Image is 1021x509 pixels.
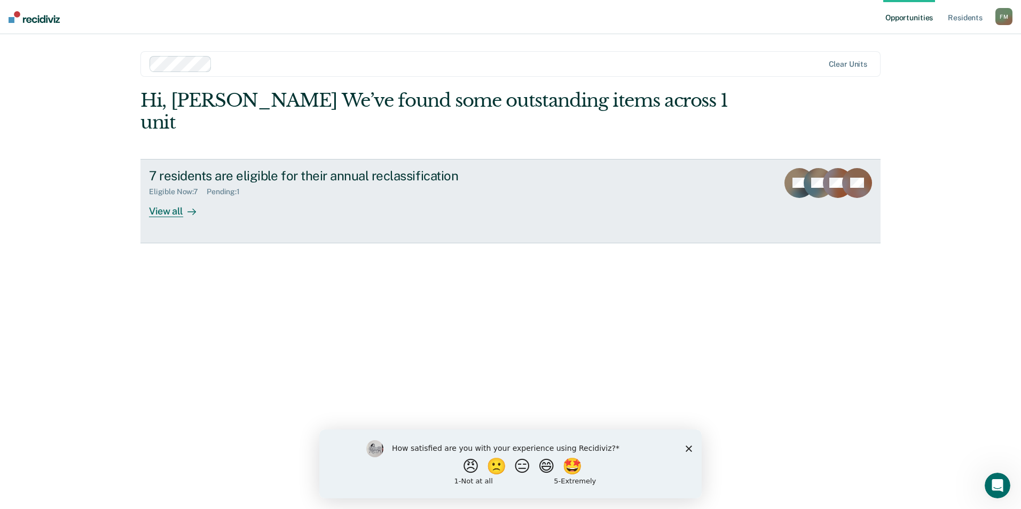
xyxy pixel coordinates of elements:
div: F M [995,8,1012,25]
div: Clear units [829,60,868,69]
div: Pending : 1 [207,187,248,196]
button: FM [995,8,1012,25]
img: Recidiviz [9,11,60,23]
div: Eligible Now : 7 [149,187,207,196]
iframe: Survey by Kim from Recidiviz [319,430,702,498]
div: View all [149,196,209,217]
div: Hi, [PERSON_NAME] We’ve found some outstanding items across 1 unit [140,90,733,133]
iframe: Intercom live chat [985,473,1010,498]
div: 7 residents are eligible for their annual reclassification [149,168,524,184]
a: 7 residents are eligible for their annual reclassificationEligible Now:7Pending:1View all [140,159,881,243]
